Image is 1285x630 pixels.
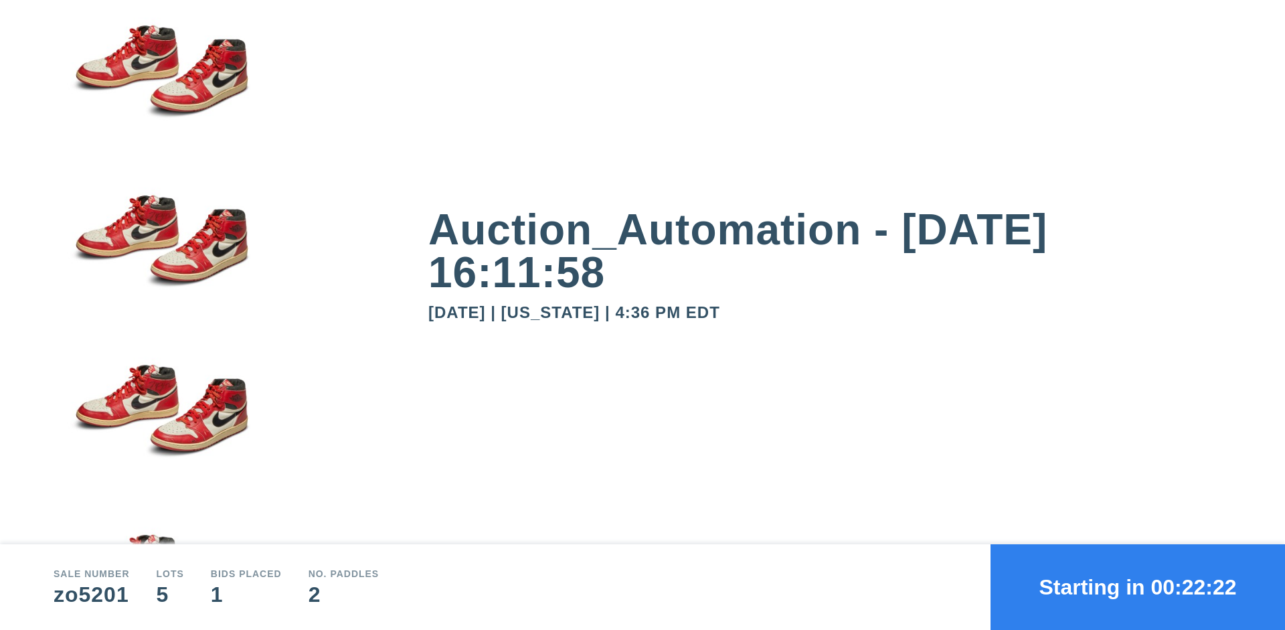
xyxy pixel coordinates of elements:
div: Auction_Automation - [DATE] 16:11:58 [428,208,1231,294]
div: Sale number [54,569,130,578]
img: small [54,349,268,520]
div: [DATE] | [US_STATE] | 4:36 PM EDT [428,305,1231,321]
div: Lots [157,569,184,578]
div: zo5201 [54,584,130,605]
img: small [54,180,268,350]
div: Bids Placed [211,569,282,578]
div: 5 [157,584,184,605]
img: small [54,10,268,180]
div: 2 [309,584,379,605]
div: 1 [211,584,282,605]
div: No. Paddles [309,569,379,578]
button: Starting in 00:22:22 [991,544,1285,630]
